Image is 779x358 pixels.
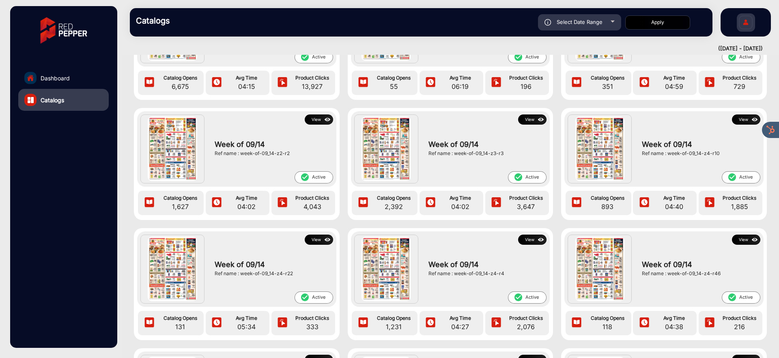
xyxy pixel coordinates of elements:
[215,150,329,157] div: Ref name : week-of-09_14-z2-r2
[625,15,690,30] button: Apply
[362,237,411,301] img: Week of 09/14
[291,322,333,332] span: 333
[638,317,650,329] img: icon
[490,317,502,329] img: icon
[508,171,547,183] span: Active
[586,322,629,332] span: 118
[653,202,695,211] span: 04:40
[323,235,332,244] img: icon
[300,293,309,302] mat-icon: check_circle
[575,116,624,181] img: Week of 09/14
[737,9,754,38] img: Sign%20Up.svg
[372,194,415,202] span: Catalog Opens
[653,74,695,82] span: Avg Time
[544,19,551,26] img: icon
[719,322,760,332] span: 216
[732,114,760,125] button: Viewicon
[357,317,369,329] img: icon
[41,96,64,104] span: Catalogs
[575,237,624,301] img: Week of 09/14
[159,74,202,82] span: Catalog Opens
[41,74,70,82] span: Dashboard
[136,16,250,26] h3: Catalogs
[514,52,523,62] mat-icon: check_circle
[276,317,288,329] img: icon
[159,82,202,91] span: 6,675
[211,197,223,209] img: icon
[722,51,760,63] span: Active
[148,237,197,301] img: Week of 09/14
[226,74,267,82] span: Avg Time
[291,74,333,82] span: Product Clicks
[300,52,309,62] mat-icon: check_circle
[428,139,542,150] span: Week of 09/14
[372,82,415,91] span: 55
[490,197,502,209] img: icon
[323,115,332,124] img: icon
[505,82,547,91] span: 196
[642,150,756,157] div: Ref name : week-of-09_14-z4-r10
[638,77,650,89] img: icon
[424,197,437,209] img: icon
[424,77,437,89] img: icon
[276,197,288,209] img: icon
[428,150,542,157] div: Ref name : week-of-09_14-z3-r3
[226,194,267,202] span: Avg Time
[439,315,481,322] span: Avg Time
[143,197,155,209] img: icon
[362,116,411,181] img: Week of 09/14
[159,322,202,332] span: 131
[490,77,502,89] img: icon
[570,317,583,329] img: icon
[215,270,329,277] div: Ref name : week-of-09_14-z4-r22
[719,194,760,202] span: Product Clicks
[305,114,333,125] button: Viewicon
[732,235,760,245] button: Viewicon
[704,317,716,329] img: icon
[518,114,547,125] button: Viewicon
[642,139,756,150] span: Week of 09/14
[215,259,329,270] span: Week of 09/14
[226,202,267,211] span: 04:02
[159,315,202,322] span: Catalog Opens
[122,45,763,53] div: ([DATE] - [DATE])
[505,202,547,211] span: 3,647
[586,194,629,202] span: Catalog Opens
[424,317,437,329] img: icon
[586,202,629,211] span: 893
[586,74,629,82] span: Catalog Opens
[722,171,760,183] span: Active
[536,115,546,124] img: icon
[557,19,603,25] span: Select Date Range
[727,173,736,182] mat-icon: check_circle
[653,322,695,332] span: 04:38
[719,74,760,82] span: Product Clicks
[514,173,523,182] mat-icon: check_circle
[722,291,760,304] span: Active
[505,74,547,82] span: Product Clicks
[159,202,202,211] span: 1,627
[211,317,223,329] img: icon
[505,322,547,332] span: 2,076
[291,315,333,322] span: Product Clicks
[514,293,523,302] mat-icon: check_circle
[295,51,333,63] span: Active
[300,173,309,182] mat-icon: check_circle
[276,77,288,89] img: icon
[211,77,223,89] img: icon
[18,89,109,111] a: Catalogs
[28,97,34,103] img: catalog
[305,235,333,245] button: Viewicon
[750,235,760,244] img: icon
[295,291,333,304] span: Active
[143,77,155,89] img: icon
[372,322,415,332] span: 1,231
[642,270,756,277] div: Ref name : week-of-09_14-z4-r46
[586,315,629,322] span: Catalog Opens
[372,202,415,211] span: 2,392
[642,259,756,270] span: Week of 09/14
[704,77,716,89] img: icon
[439,322,481,332] span: 04:27
[727,52,736,62] mat-icon: check_circle
[570,77,583,89] img: icon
